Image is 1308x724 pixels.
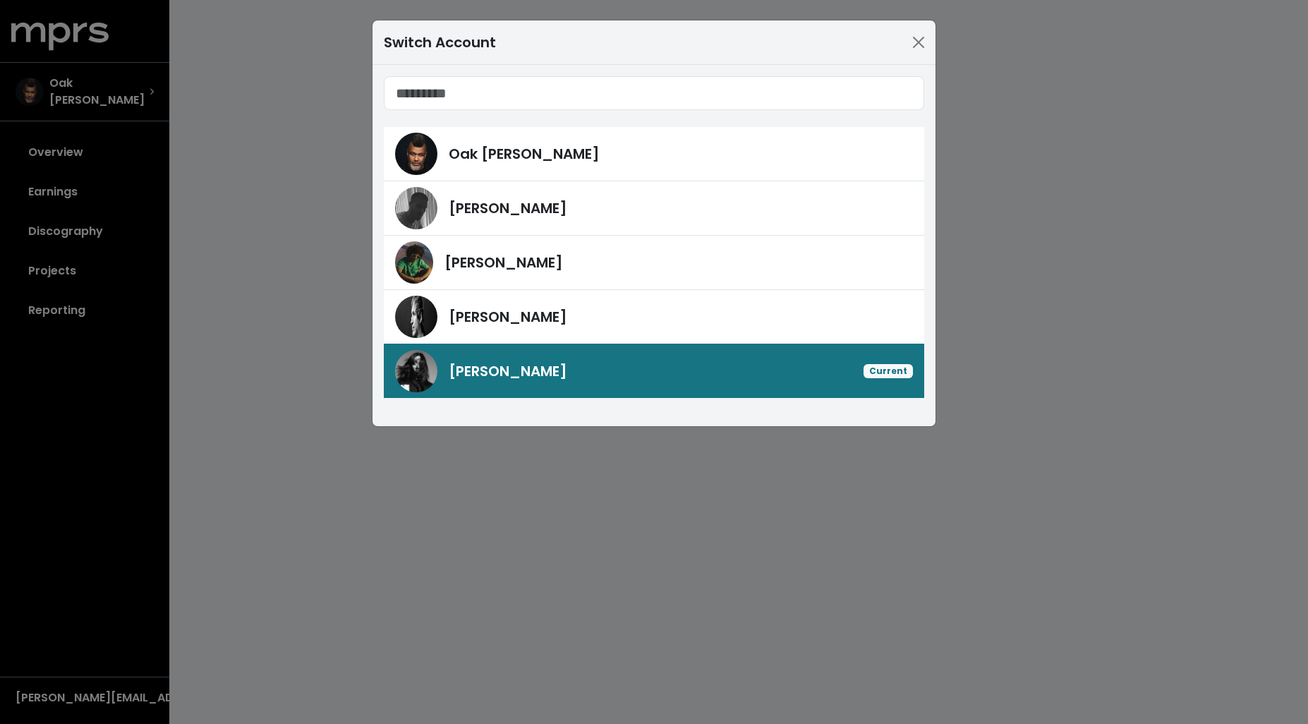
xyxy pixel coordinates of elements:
[384,290,924,344] a: Paul Harris[PERSON_NAME]
[395,296,437,338] img: Paul Harris
[395,133,437,175] img: Oak Felder
[449,198,567,218] span: [PERSON_NAME]
[384,344,924,398] a: Shintaro Yasuda[PERSON_NAME]Current
[395,350,437,392] img: Shintaro Yasuda
[384,127,924,181] a: Oak FelderOak [PERSON_NAME]
[449,144,600,164] span: Oak [PERSON_NAME]
[384,181,924,236] a: Hoskins[PERSON_NAME]
[449,307,567,327] span: [PERSON_NAME]
[449,361,567,381] span: [PERSON_NAME]
[444,253,563,272] span: [PERSON_NAME]
[384,76,924,110] input: Search accounts
[907,31,930,54] button: Close
[395,187,437,229] img: Hoskins
[384,236,924,290] a: Roark Bailey[PERSON_NAME]
[384,32,496,53] div: Switch Account
[395,241,433,284] img: Roark Bailey
[864,364,913,378] span: Current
